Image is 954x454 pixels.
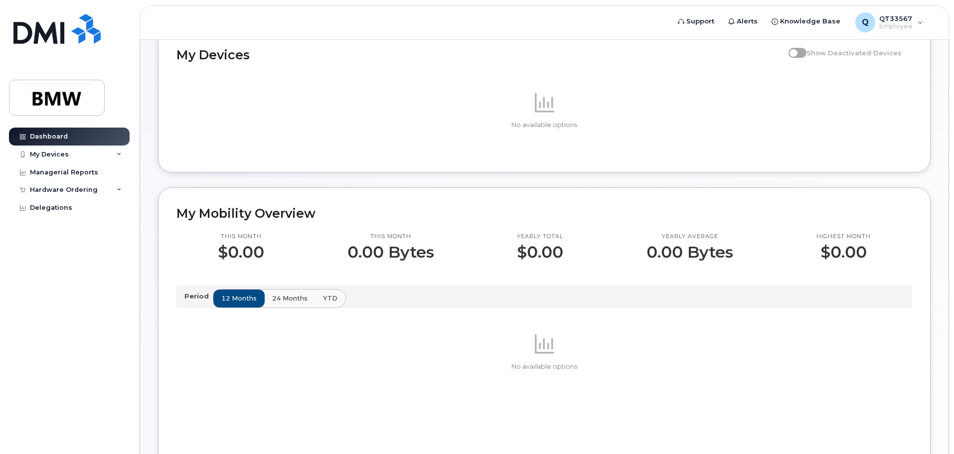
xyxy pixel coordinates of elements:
p: $0.00 [816,243,871,261]
p: No available options [176,121,912,130]
span: Support [686,16,714,26]
span: Q [862,16,869,28]
a: Alerts [721,11,765,31]
p: Highest month [816,233,871,241]
iframe: Messenger Launcher [911,411,947,447]
p: Yearly average [646,233,733,241]
p: This month [347,233,434,241]
p: $0.00 [517,243,563,261]
p: Yearly total [517,233,563,241]
p: No available options [176,362,912,371]
a: Knowledge Base [765,11,847,31]
span: QT33567 [879,14,913,22]
p: 0.00 Bytes [347,243,434,261]
a: Support [671,11,721,31]
span: YTD [323,294,337,303]
span: Alerts [737,16,758,26]
p: This month [218,233,264,241]
p: $0.00 [218,243,264,261]
h2: My Devices [176,47,784,62]
span: 24 months [272,294,308,303]
span: Employee [879,22,913,30]
p: Period [184,292,213,301]
input: Show Deactivated Devices [789,43,796,51]
div: QT33567 [848,12,930,32]
h2: My Mobility Overview [176,206,912,221]
span: Knowledge Base [780,16,840,26]
p: 0.00 Bytes [646,243,733,261]
span: Show Deactivated Devices [806,49,902,57]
